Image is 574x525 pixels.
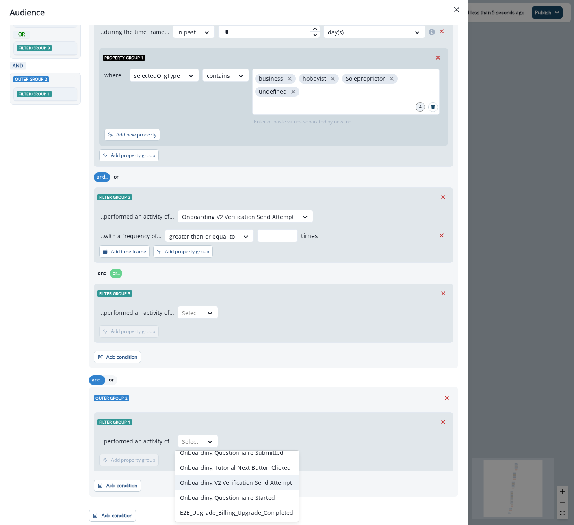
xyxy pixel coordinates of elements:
[175,460,299,475] div: Onboarding Tutorial Next Button Clicked
[259,88,287,95] p: undefined
[97,419,132,425] span: Filter group 1
[428,102,438,112] button: Search
[435,229,448,241] button: Remove
[99,149,159,161] button: Add property group
[165,249,209,254] p: Add property group
[388,75,396,83] button: close
[416,102,425,112] div: 4
[103,55,145,61] span: Property group 1
[286,75,294,83] button: close
[153,245,213,258] button: Add property group
[99,308,174,317] p: ...performed an activity of...
[437,191,450,203] button: Remove
[89,375,105,385] button: and..
[99,454,159,466] button: Add property group
[97,194,132,200] span: Filter group 2
[10,6,458,19] div: Audience
[13,76,49,82] span: Outer group 2
[89,510,136,522] button: Add condition
[437,416,450,428] button: Remove
[17,45,52,51] span: Filter group 3
[175,490,299,505] div: Onboarding Questionnaire Started
[111,249,146,254] p: Add time frame
[99,437,174,445] p: ...performed an activity of...
[94,480,141,492] button: Add condition
[104,71,126,80] p: where...
[175,445,299,460] div: Onboarding Questionnaire Submitted
[15,31,28,38] p: OR
[259,75,283,82] p: business
[440,392,453,404] button: Remove
[17,91,52,97] span: Filter group 1
[252,118,353,125] p: Enter or paste values separated by newline
[99,232,162,240] p: ...with a frequency of...
[94,269,110,278] button: and
[435,25,448,37] button: Remove
[104,129,160,141] button: Add new property
[437,287,450,299] button: Remove
[99,325,159,338] button: Add property group
[110,172,122,182] button: or
[450,3,463,16] button: Close
[97,290,132,297] span: Filter group 3
[99,245,150,258] button: Add time frame
[111,153,155,158] p: Add property group
[303,75,326,82] p: hobbyist
[94,351,141,363] button: Add condition
[99,212,174,221] p: ...performed an activity of...
[94,395,129,401] span: Outer group 2
[346,75,385,82] p: Soleproprietor
[99,28,169,36] p: ...during the time frame...
[175,505,299,520] div: E2E_Upgrade_Billing_Upgrade_Completed
[431,52,444,64] button: Remove
[116,132,156,138] p: Add new property
[111,457,155,463] p: Add property group
[329,75,337,83] button: close
[111,329,155,334] p: Add property group
[301,231,318,241] p: times
[11,62,24,69] p: AND
[94,172,110,182] button: and..
[175,475,299,490] div: Onboarding V2 Verification Send Attempt
[289,88,297,96] button: close
[110,269,122,278] button: or..
[105,375,117,385] button: or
